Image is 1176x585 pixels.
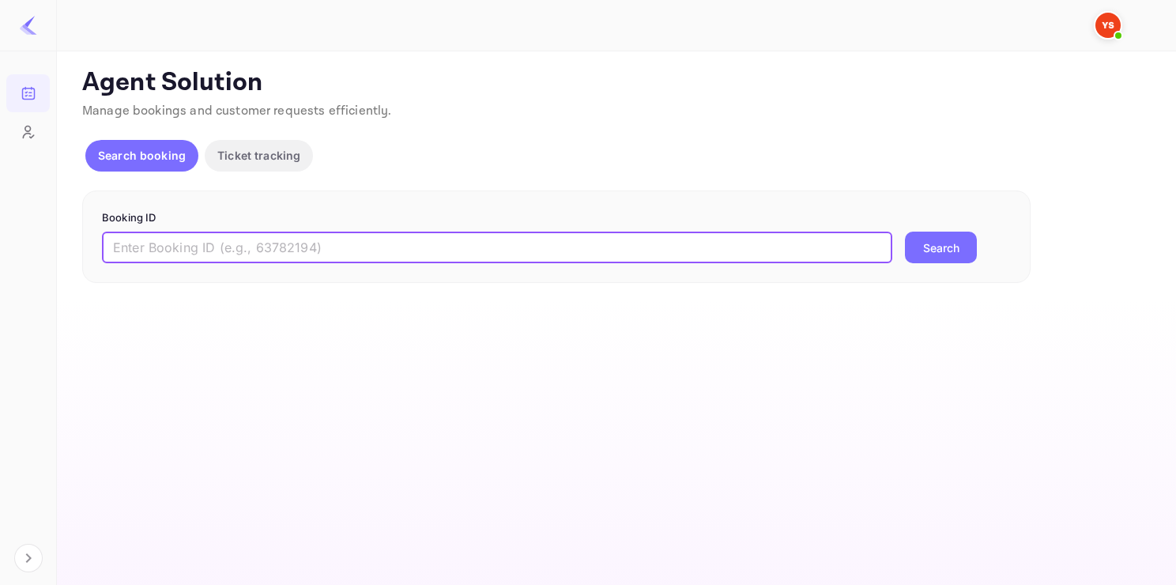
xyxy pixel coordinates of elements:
[6,113,50,149] a: Customers
[1095,13,1121,38] img: Yandex Support
[14,544,43,572] button: Expand navigation
[82,103,392,119] span: Manage bookings and customer requests efficiently.
[19,16,38,35] img: LiteAPI
[98,147,186,164] p: Search booking
[82,67,1148,99] p: Agent Solution
[6,74,50,111] a: Bookings
[217,147,300,164] p: Ticket tracking
[102,232,892,263] input: Enter Booking ID (e.g., 63782194)
[905,232,977,263] button: Search
[102,210,1011,226] p: Booking ID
